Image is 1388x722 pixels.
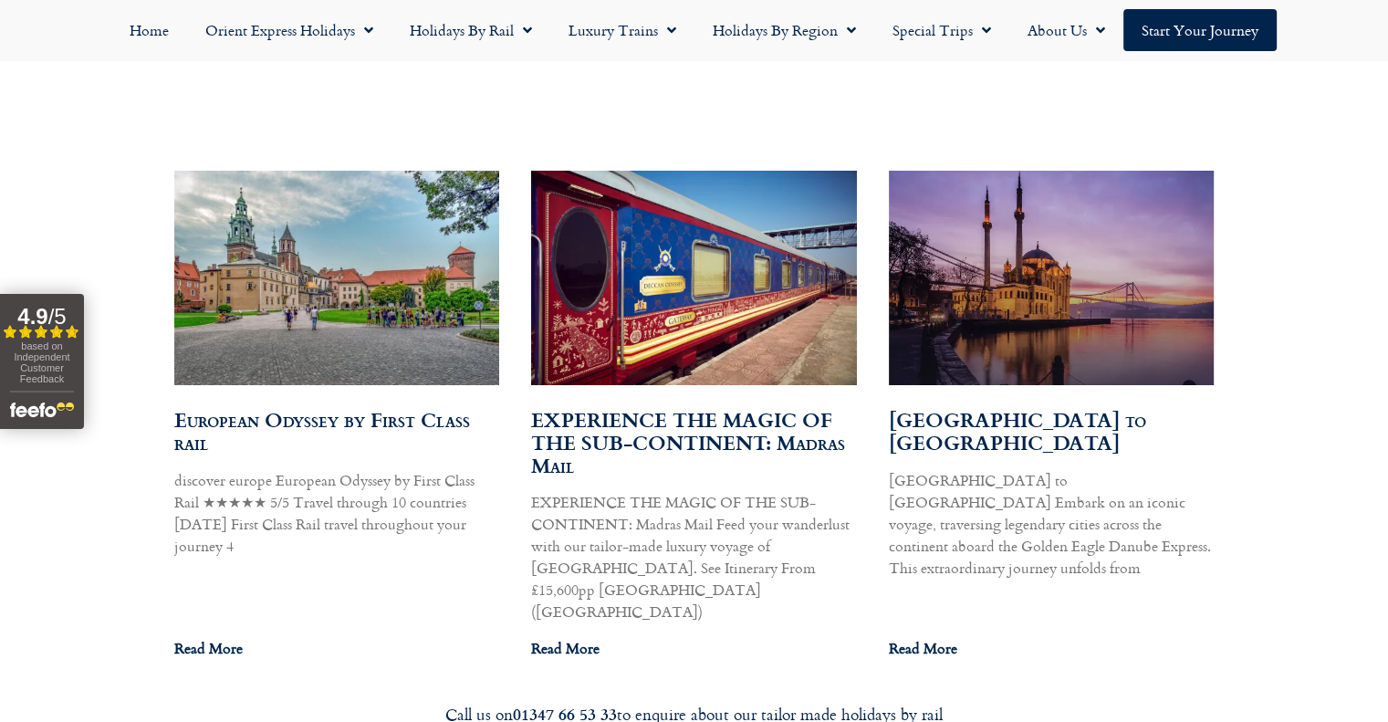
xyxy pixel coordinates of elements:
a: Luxury Trains [550,9,694,51]
a: Start your Journey [1123,9,1277,51]
a: European Odyssey by First Class rail [174,404,470,457]
a: Read more about European Odyssey by First Class rail [174,637,243,659]
a: Home [111,9,187,51]
a: [GEOGRAPHIC_DATA] to [GEOGRAPHIC_DATA] [889,404,1146,457]
nav: Menu [9,9,1379,51]
a: Orient Express Holidays [187,9,391,51]
p: discover europe European Odyssey by First Class Rail ★★★★★ 5/5 Travel through 10 countries [DATE]... [174,469,500,557]
a: Read more about PARIS to ISTANBUL [889,637,957,659]
a: Read more about EXPERIENCE THE MAGIC OF THE SUB-CONTINENT: Madras Mail [531,637,600,659]
a: Special Trips [874,9,1009,51]
a: Holidays by Rail [391,9,550,51]
a: Holidays by Region [694,9,874,51]
a: EXPERIENCE THE MAGIC OF THE SUB-CONTINENT: Madras Mail [531,404,845,480]
a: About Us [1009,9,1123,51]
p: [GEOGRAPHIC_DATA] to [GEOGRAPHIC_DATA] Embark on an iconic voyage, traversing legendary cities ac... [889,469,1215,579]
p: EXPERIENCE THE MAGIC OF THE SUB-CONTINENT: Madras Mail Feed your wanderlust with our tailor-made ... [531,491,857,623]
